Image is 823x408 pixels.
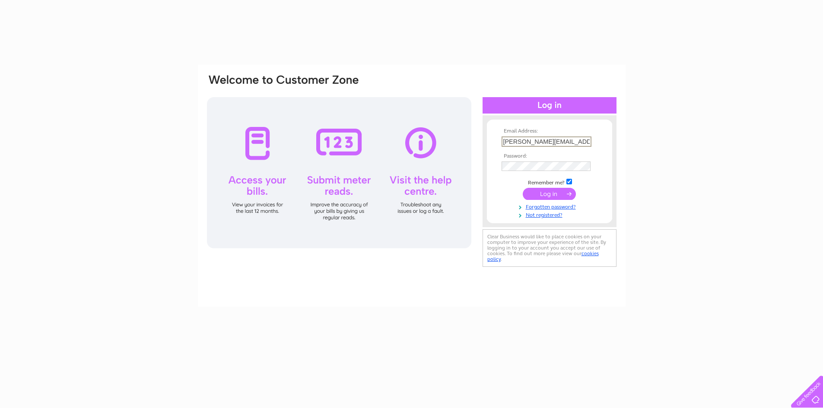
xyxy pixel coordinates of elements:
div: Clear Business would like to place cookies on your computer to improve your experience of the sit... [483,229,616,267]
th: Password: [499,153,600,159]
a: Forgotten password? [502,202,600,210]
th: Email Address: [499,128,600,134]
a: Not registered? [502,210,600,218]
input: Submit [523,188,576,200]
a: cookies policy [487,250,599,262]
td: Remember me? [499,177,600,186]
